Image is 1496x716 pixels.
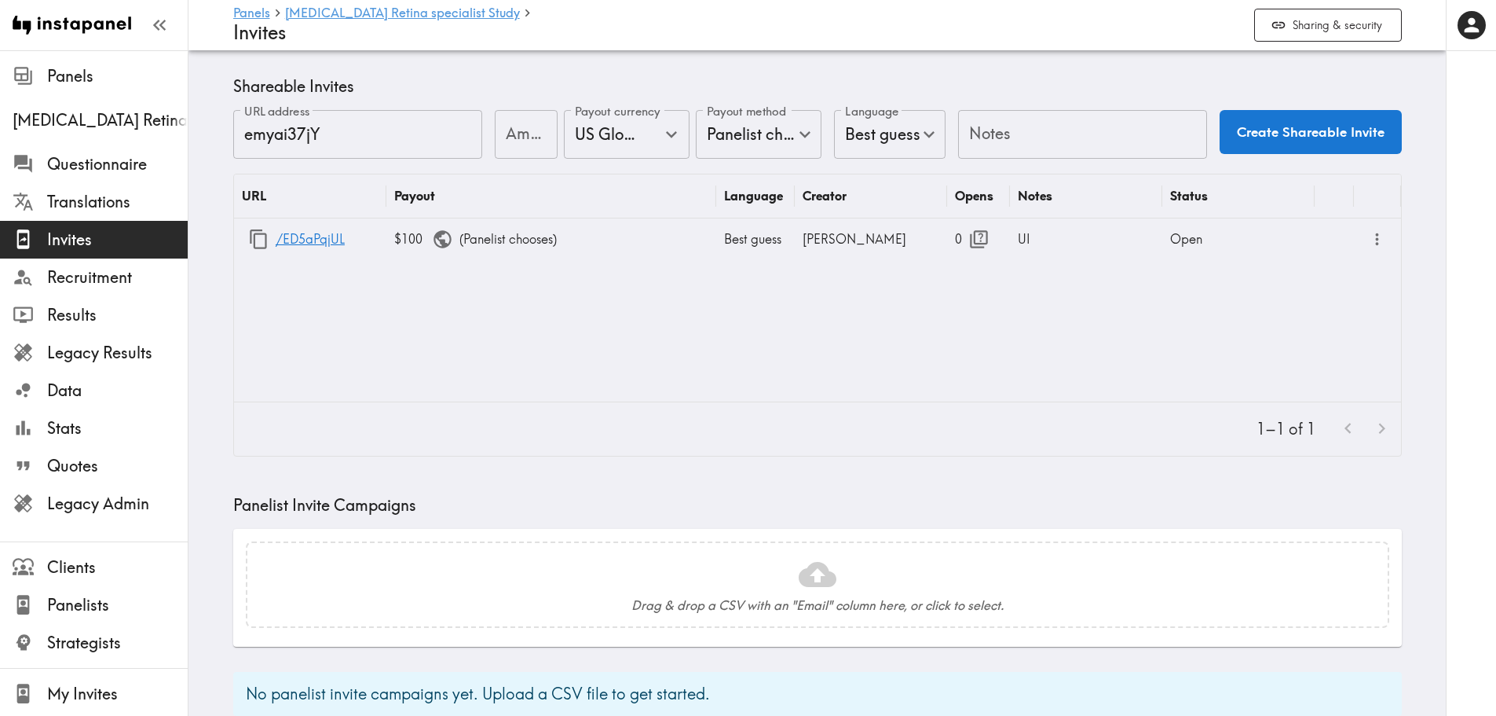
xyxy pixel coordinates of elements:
[1162,218,1315,259] div: Open
[795,218,947,259] div: [PERSON_NAME]
[47,556,188,578] span: Clients
[233,75,1402,97] h5: Shareable Invites
[575,103,660,120] label: Payout currency
[955,219,1002,259] div: 0
[276,219,345,259] a: /ED5aPqjUL
[1254,9,1402,42] button: Sharing & security
[716,218,795,259] div: Best guess
[631,597,1004,614] h6: Drag & drop a CSV with an "Email" column here, or click to select.
[47,304,188,326] span: Results
[47,632,188,654] span: Strategists
[845,103,898,120] label: Language
[1220,110,1402,154] button: Create Shareable Invite
[386,218,716,259] div: ( Panelist chooses )
[47,65,188,87] span: Panels
[47,153,188,175] span: Questionnaire
[246,677,710,711] div: No panelist invite campaigns yet. Upload a CSV file to get started.
[394,188,435,204] div: Payout
[47,229,188,251] span: Invites
[707,103,786,120] label: Payout method
[394,231,459,247] span: $100
[13,109,188,131] span: [MEDICAL_DATA] Retina specialist Study
[955,188,993,204] div: Opens
[47,417,188,439] span: Stats
[285,6,520,21] a: [MEDICAL_DATA] Retina specialist Study
[233,494,1402,516] h5: Panelist Invite Campaigns
[242,188,266,204] div: URL
[659,122,683,146] button: Open
[47,594,188,616] span: Panelists
[47,455,188,477] span: Quotes
[47,380,188,402] span: Data
[834,110,946,159] div: Best guess
[803,188,847,204] div: Creator
[47,683,188,705] span: My Invites
[244,103,310,120] label: URL address
[724,188,783,204] div: Language
[1364,226,1390,252] button: more
[696,110,821,159] div: Panelist chooses
[1010,218,1162,259] div: UI
[47,493,188,515] span: Legacy Admin
[47,266,188,288] span: Recruitment
[1170,188,1208,204] div: Status
[233,21,1242,44] h4: Invites
[1018,188,1052,204] div: Notes
[47,342,188,364] span: Legacy Results
[47,191,188,213] span: Translations
[13,109,188,131] div: Macular Telangiectasia Retina specialist Study
[1256,418,1315,440] p: 1–1 of 1
[233,6,270,21] a: Panels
